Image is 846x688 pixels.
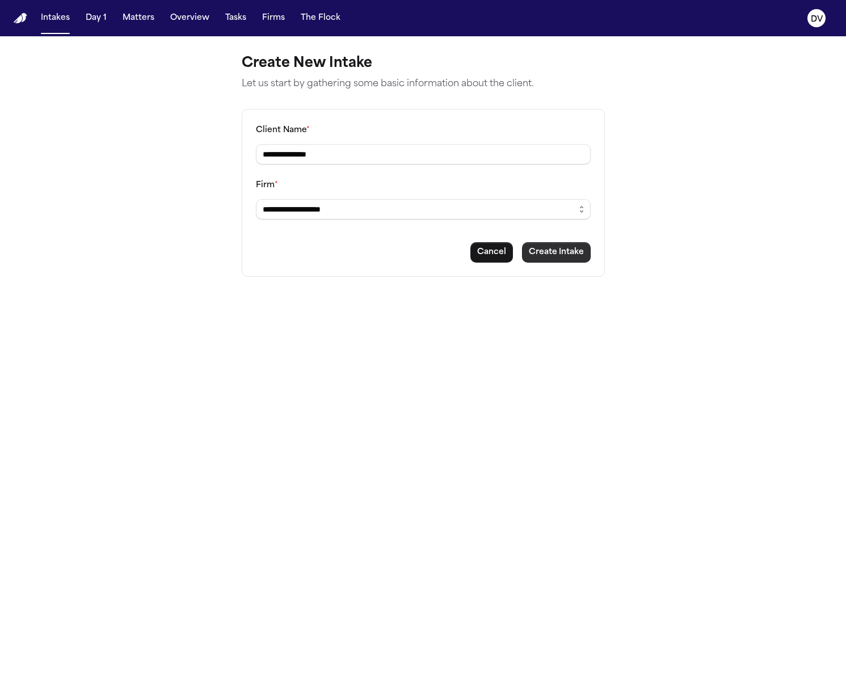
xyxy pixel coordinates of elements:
[166,8,214,28] button: Overview
[256,126,310,134] label: Client Name
[14,13,27,24] a: Home
[256,144,591,164] input: Client name
[242,54,605,73] h1: Create New Intake
[258,8,289,28] button: Firms
[296,8,345,28] button: The Flock
[221,8,251,28] button: Tasks
[36,8,74,28] button: Intakes
[14,13,27,24] img: Finch Logo
[522,242,591,263] button: Create intake
[118,8,159,28] button: Matters
[256,181,278,189] label: Firm
[242,77,605,91] p: Let us start by gathering some basic information about the client.
[470,242,513,263] button: Cancel intake creation
[81,8,111,28] button: Day 1
[256,199,591,220] input: Select a firm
